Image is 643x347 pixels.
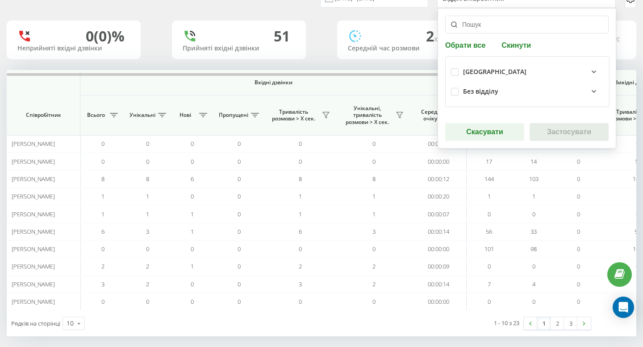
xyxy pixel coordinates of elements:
span: 6 [299,227,302,235]
span: 0 [299,157,302,165]
span: [PERSON_NAME] [12,157,55,165]
span: Рядків на сторінці [11,319,60,327]
span: 0 [299,297,302,306]
td: 00:00:00 [411,240,467,258]
span: c [617,34,620,44]
span: 0 [238,157,241,165]
span: 0 [191,157,194,165]
span: 0 [577,210,580,218]
button: Застосувати [530,123,609,141]
span: 2 [426,26,443,45]
span: Унікальні [129,112,155,119]
span: [PERSON_NAME] [12,210,55,218]
span: 2 [299,262,302,270]
span: 0 [372,157,376,165]
span: 0 [191,140,194,148]
button: Обрати все [445,41,488,49]
span: 1 [146,192,149,200]
span: 0 [191,297,194,306]
span: 0 [238,227,241,235]
td: 00:00:12 [411,170,467,188]
span: 0 [577,227,580,235]
span: 14 [530,157,537,165]
span: 0 [238,280,241,288]
span: 0 [577,175,580,183]
span: 0 [238,245,241,253]
span: 1 [101,192,104,200]
span: 0 [532,210,535,218]
span: [PERSON_NAME] [12,175,55,183]
span: 0 [238,297,241,306]
span: 0 [146,297,149,306]
span: 1 [372,210,376,218]
span: Співробітник [14,112,72,119]
td: 00:00:14 [411,276,467,293]
span: 0 [238,140,241,148]
div: 0 (0)% [86,28,125,45]
span: 33 [530,227,537,235]
span: 1 [146,210,149,218]
span: 7 [488,280,491,288]
span: 0 [146,245,149,253]
span: Всього [85,112,107,119]
span: 1 [299,210,302,218]
span: 144 [484,175,494,183]
a: 2 [551,317,564,330]
span: 98 [530,245,537,253]
span: 2 [146,280,149,288]
div: Неприйняті вхідні дзвінки [17,45,130,52]
div: 1 - 10 з 23 [494,318,519,327]
span: 0 [636,262,639,270]
span: 8 [299,175,302,183]
span: 101 [633,245,642,253]
span: Нові [174,112,196,119]
span: 56 [635,227,641,235]
span: 3 [299,280,302,288]
span: Пропущені [219,112,248,119]
span: 6 [191,175,194,183]
span: 0 [577,192,580,200]
span: [PERSON_NAME] [12,297,55,306]
span: 0 [372,297,376,306]
span: 0 [488,297,491,306]
span: 0 [101,297,104,306]
td: 00:00:09 [411,258,467,275]
div: Без відділу [463,88,498,95]
span: 8 [146,175,149,183]
span: 1 [488,192,491,200]
button: Скинути [499,41,534,49]
span: [PERSON_NAME] [12,262,55,270]
span: 3 [372,227,376,235]
span: 3 [146,227,149,235]
button: Скасувати [445,123,524,141]
a: 3 [564,317,577,330]
span: 2 [372,262,376,270]
span: 8 [101,175,104,183]
span: [PERSON_NAME] [12,280,55,288]
span: 0 [636,297,639,306]
span: 17 [635,157,641,165]
span: 1 [191,227,194,235]
span: [PERSON_NAME] [12,245,55,253]
span: 0 [146,140,149,148]
span: 0 [577,297,580,306]
td: 00:00:20 [411,188,467,205]
span: [PERSON_NAME] [12,192,55,200]
span: 2 [372,280,376,288]
span: 8 [372,175,376,183]
span: 0 [299,245,302,253]
span: 7 [636,280,639,288]
td: 00:00:00 [411,293,467,310]
td: 00:00:14 [411,223,467,240]
span: 0 [146,157,149,165]
span: 0 [532,297,535,306]
span: 144 [633,175,642,183]
span: 1 [101,210,104,218]
span: 2 [101,262,104,270]
span: 1 [532,192,535,200]
span: [PERSON_NAME] [12,140,55,148]
span: 0 [191,280,194,288]
span: хв [434,34,443,44]
span: 0 [372,245,376,253]
td: 00:00:07 [411,205,467,223]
